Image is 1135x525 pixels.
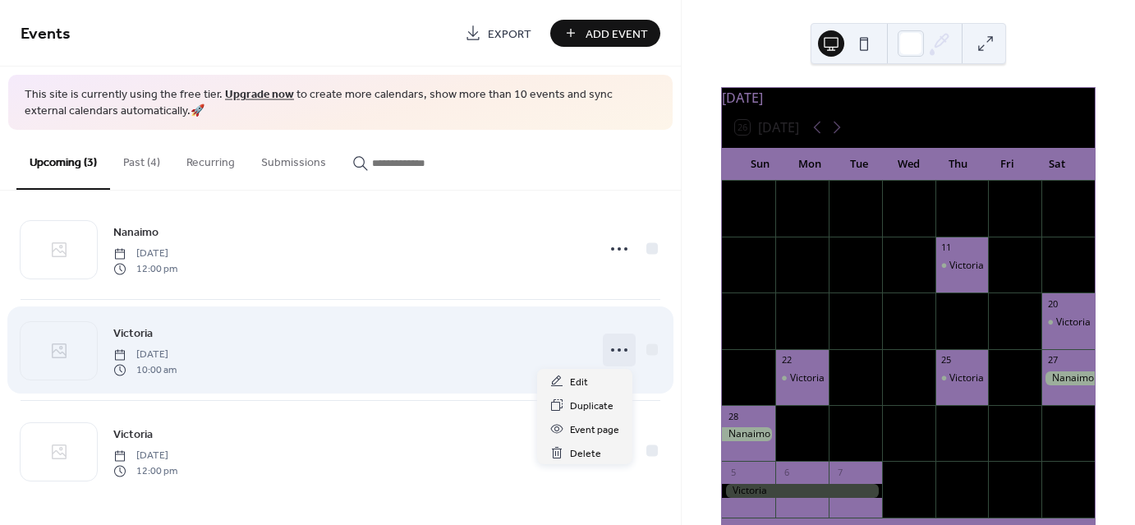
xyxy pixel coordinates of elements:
[113,324,153,343] a: Victoria
[570,398,613,415] span: Duplicate
[935,371,989,385] div: Victoria
[1046,242,1059,254] div: 13
[780,186,793,198] div: 1
[113,425,153,444] a: Victoria
[1041,371,1095,385] div: Nanaimo
[887,242,899,254] div: 10
[735,148,784,181] div: Sun
[586,25,648,43] span: Add Event
[727,466,739,478] div: 5
[727,242,739,254] div: 7
[225,84,294,106] a: Upgrade now
[1056,315,1091,329] div: Victoria
[780,297,793,310] div: 15
[727,410,739,422] div: 28
[16,130,110,190] button: Upcoming (3)
[780,242,793,254] div: 8
[933,148,982,181] div: Thu
[834,148,884,181] div: Tue
[722,484,881,498] div: Victoria
[949,259,984,273] div: Victoria
[488,25,531,43] span: Export
[993,186,1005,198] div: 5
[727,186,739,198] div: 31
[570,445,601,463] span: Delete
[1046,466,1059,478] div: 11
[887,466,899,478] div: 8
[21,18,71,50] span: Events
[790,371,825,385] div: Victoria
[993,466,1005,478] div: 10
[780,410,793,422] div: 29
[1032,148,1082,181] div: Sat
[1041,315,1095,329] div: Victoria
[113,325,153,343] span: Victoria
[722,88,1095,108] div: [DATE]
[25,87,656,119] span: This site is currently using the free tier. to create more calendars, show more than 10 events an...
[935,259,989,273] div: Victoria
[993,297,1005,310] div: 19
[780,354,793,366] div: 22
[1046,297,1059,310] div: 20
[993,242,1005,254] div: 12
[453,20,544,47] a: Export
[940,466,953,478] div: 9
[887,354,899,366] div: 24
[834,410,846,422] div: 30
[887,297,899,310] div: 17
[780,466,793,478] div: 6
[722,427,775,441] div: Nanaimo
[248,130,339,188] button: Submissions
[940,410,953,422] div: 2
[550,20,660,47] button: Add Event
[1046,354,1059,366] div: 27
[570,421,619,439] span: Event page
[1046,186,1059,198] div: 6
[884,148,933,181] div: Wed
[887,410,899,422] div: 1
[940,242,953,254] div: 11
[113,426,153,444] span: Victoria
[982,148,1032,181] div: Fri
[834,354,846,366] div: 23
[940,297,953,310] div: 18
[113,362,177,377] span: 10:00 am
[834,466,846,478] div: 7
[113,348,177,362] span: [DATE]
[775,371,829,385] div: Victoria
[887,186,899,198] div: 3
[113,224,159,242] span: Nanaimo
[834,186,846,198] div: 2
[113,463,177,478] span: 12:00 pm
[727,354,739,366] div: 21
[940,186,953,198] div: 4
[834,297,846,310] div: 16
[113,223,159,242] a: Nanaimo
[1046,410,1059,422] div: 4
[940,354,953,366] div: 25
[834,242,846,254] div: 9
[949,371,984,385] div: Victoria
[113,246,177,261] span: [DATE]
[173,130,248,188] button: Recurring
[727,297,739,310] div: 14
[993,354,1005,366] div: 26
[110,130,173,188] button: Past (4)
[993,410,1005,422] div: 3
[784,148,834,181] div: Mon
[113,449,177,463] span: [DATE]
[570,374,588,391] span: Edit
[113,261,177,276] span: 12:00 pm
